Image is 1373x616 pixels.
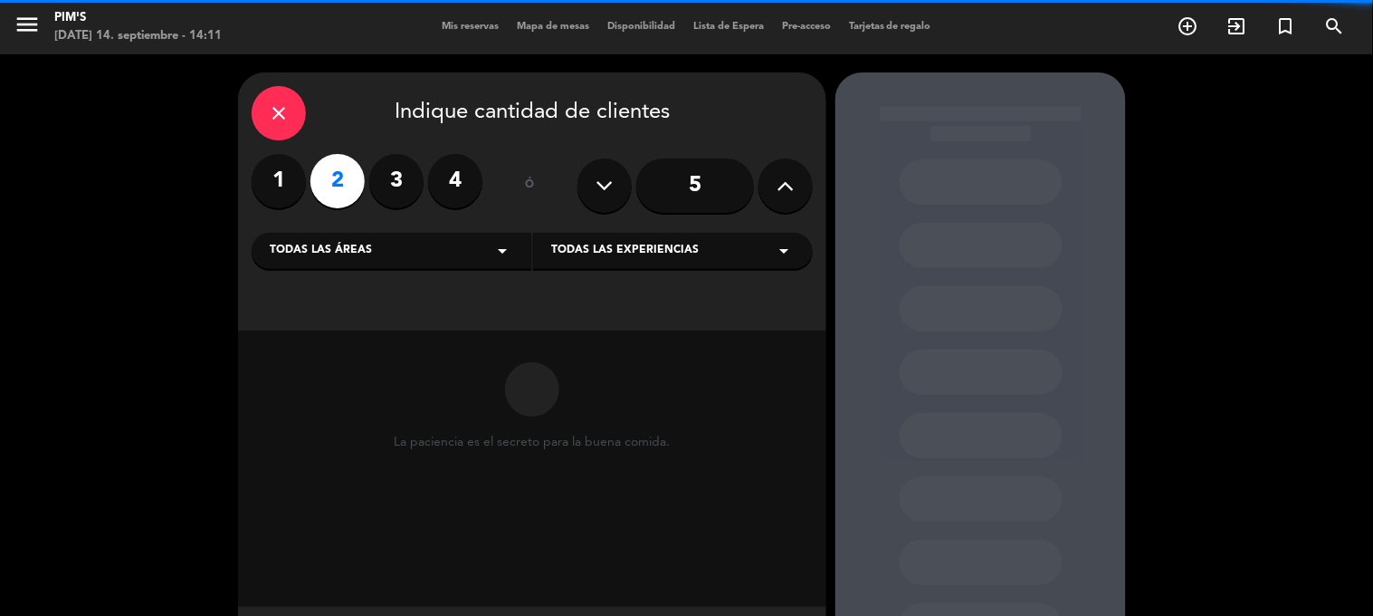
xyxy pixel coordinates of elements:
button: menu [14,11,41,44]
div: Indique cantidad de clientes [252,86,813,140]
i: menu [14,11,41,38]
div: ó [501,154,559,217]
label: 2 [310,154,365,208]
div: La paciencia es el secreto para la buena comida. [395,435,671,450]
div: [DATE] 14. septiembre - 14:11 [54,27,222,45]
span: Mapa de mesas [508,22,598,32]
i: add_circle_outline [1178,15,1199,37]
span: Todas las áreas [270,242,372,260]
i: search [1324,15,1346,37]
i: turned_in_not [1275,15,1297,37]
i: exit_to_app [1226,15,1248,37]
i: arrow_drop_down [491,240,513,262]
label: 4 [428,154,482,208]
label: 3 [369,154,424,208]
span: Pre-acceso [773,22,840,32]
span: Todas las experiencias [551,242,699,260]
i: close [268,102,290,124]
span: Disponibilidad [598,22,684,32]
div: Pim's [54,9,222,27]
i: arrow_drop_down [773,240,795,262]
span: Mis reservas [433,22,508,32]
span: Tarjetas de regalo [840,22,940,32]
span: Lista de Espera [684,22,773,32]
label: 1 [252,154,306,208]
